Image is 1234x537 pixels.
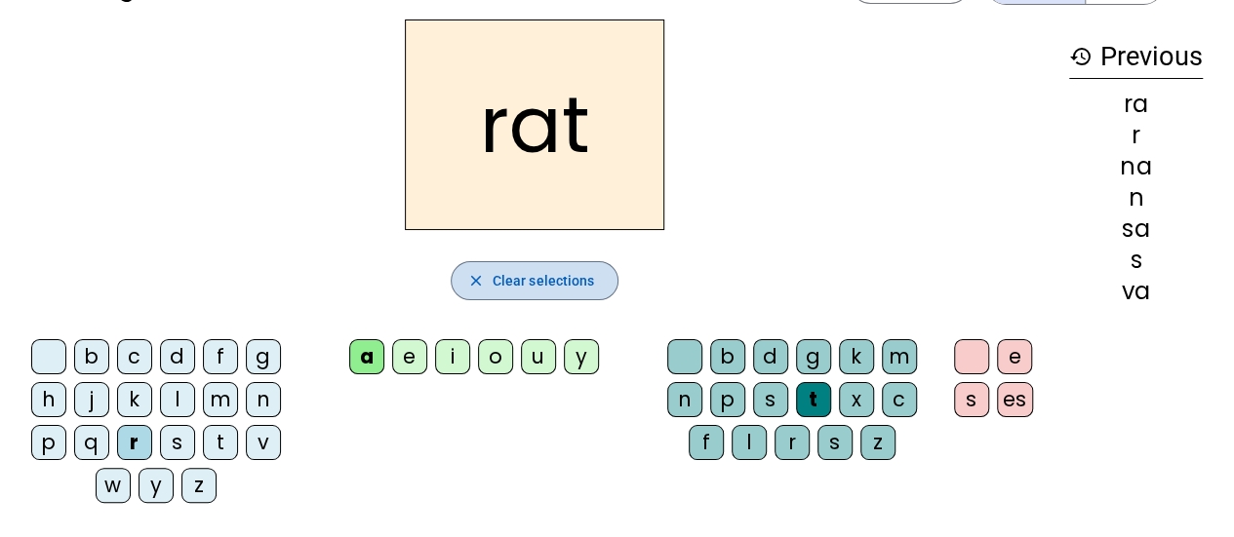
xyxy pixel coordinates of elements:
[349,339,384,374] div: a
[160,382,195,417] div: l
[435,339,470,374] div: i
[839,382,874,417] div: x
[160,425,195,460] div: s
[74,382,109,417] div: j
[1069,186,1203,210] div: n
[405,19,664,230] h2: rat
[997,382,1033,417] div: es
[478,339,513,374] div: o
[451,261,619,300] button: Clear selections
[117,382,152,417] div: k
[246,425,281,460] div: v
[160,339,195,374] div: d
[1069,124,1203,147] div: r
[1069,35,1203,79] h3: Previous
[117,339,152,374] div: c
[1069,280,1203,303] div: va
[796,382,831,417] div: t
[203,425,238,460] div: t
[203,382,238,417] div: m
[882,339,917,374] div: m
[117,425,152,460] div: r
[246,339,281,374] div: g
[775,425,810,460] div: r
[96,468,131,503] div: w
[392,339,427,374] div: e
[521,339,556,374] div: u
[710,339,745,374] div: b
[1069,217,1203,241] div: sa
[710,382,745,417] div: p
[1069,249,1203,272] div: s
[753,339,788,374] div: d
[882,382,917,417] div: c
[1069,45,1093,68] mat-icon: history
[796,339,831,374] div: g
[997,339,1032,374] div: e
[1069,155,1203,178] div: na
[203,339,238,374] div: f
[31,425,66,460] div: p
[839,339,874,374] div: k
[246,382,281,417] div: n
[31,382,66,417] div: h
[564,339,599,374] div: y
[667,382,702,417] div: n
[467,272,485,289] mat-icon: close
[817,425,853,460] div: s
[1069,93,1203,116] div: ra
[139,468,174,503] div: y
[493,269,595,292] span: Clear selections
[954,382,989,417] div: s
[689,425,724,460] div: f
[753,382,788,417] div: s
[74,425,109,460] div: q
[74,339,109,374] div: b
[860,425,896,460] div: z
[732,425,767,460] div: l
[181,468,217,503] div: z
